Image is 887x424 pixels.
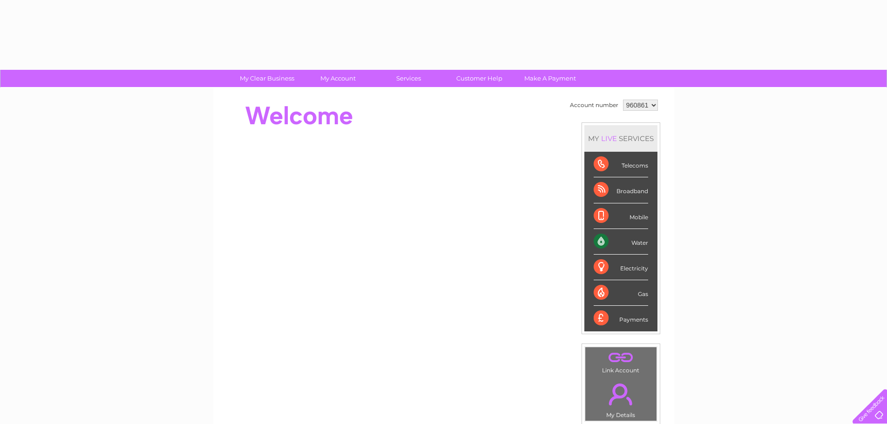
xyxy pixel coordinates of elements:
[588,350,654,366] a: .
[441,70,518,87] a: Customer Help
[594,255,648,280] div: Electricity
[594,306,648,331] div: Payments
[512,70,589,87] a: Make A Payment
[594,203,648,229] div: Mobile
[299,70,376,87] a: My Account
[585,376,657,421] td: My Details
[585,347,657,376] td: Link Account
[599,134,619,143] div: LIVE
[370,70,447,87] a: Services
[594,152,648,177] div: Telecoms
[229,70,305,87] a: My Clear Business
[588,378,654,411] a: .
[584,125,657,152] div: MY SERVICES
[568,97,621,113] td: Account number
[594,229,648,255] div: Water
[594,280,648,306] div: Gas
[594,177,648,203] div: Broadband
